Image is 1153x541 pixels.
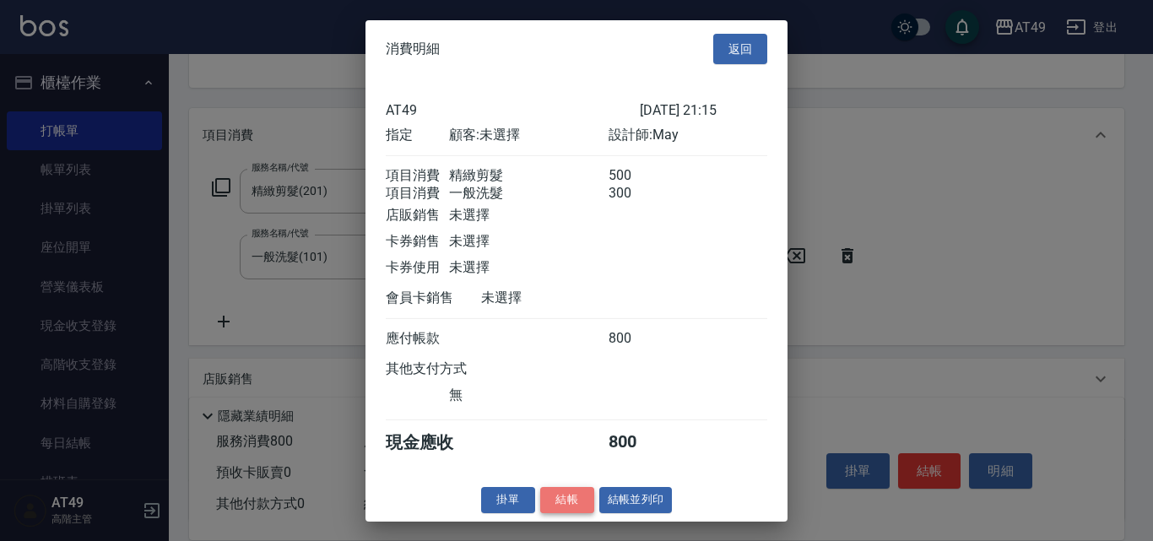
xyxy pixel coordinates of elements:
button: 結帳並列印 [599,487,673,513]
div: 800 [609,330,672,348]
button: 掛單 [481,487,535,513]
div: 300 [609,185,672,203]
div: 項目消費 [386,167,449,185]
span: 消費明細 [386,41,440,57]
div: 卡券使用 [386,259,449,277]
div: 800 [609,431,672,454]
div: 指定 [386,127,449,144]
div: AT49 [386,102,640,118]
div: 店販銷售 [386,207,449,225]
div: 無 [449,387,608,404]
div: 顧客: 未選擇 [449,127,608,144]
button: 結帳 [540,487,594,513]
div: 會員卡銷售 [386,289,481,307]
div: 設計師: May [609,127,767,144]
div: 一般洗髮 [449,185,608,203]
div: 精緻剪髮 [449,167,608,185]
div: 未選擇 [449,259,608,277]
div: [DATE] 21:15 [640,102,767,118]
button: 返回 [713,33,767,64]
div: 項目消費 [386,185,449,203]
div: 卡券銷售 [386,233,449,251]
div: 未選擇 [481,289,640,307]
div: 未選擇 [449,207,608,225]
div: 未選擇 [449,233,608,251]
div: 500 [609,167,672,185]
div: 現金應收 [386,431,481,454]
div: 其他支付方式 [386,360,513,378]
div: 應付帳款 [386,330,449,348]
